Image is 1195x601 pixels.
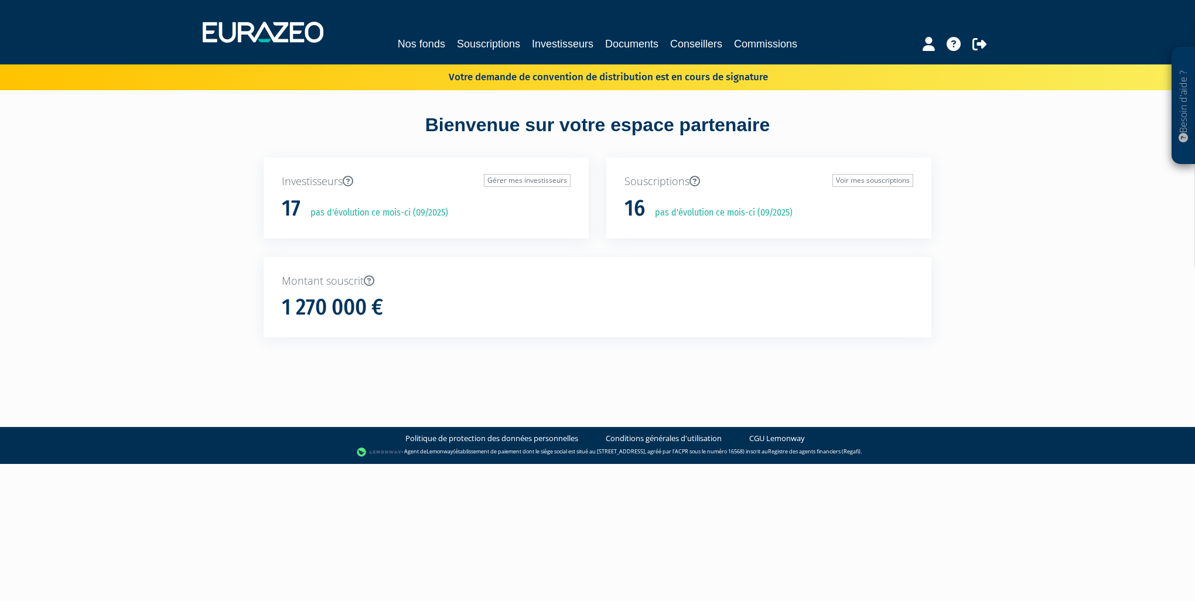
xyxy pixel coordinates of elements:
p: Montant souscrit [282,274,913,289]
div: - Agent de (établissement de paiement dont le siège social est situé au [STREET_ADDRESS], agréé p... [12,446,1183,458]
a: Investisseurs [532,36,593,52]
a: Conditions générales d'utilisation [606,433,722,444]
a: Lemonway [426,448,453,456]
a: Nos fonds [398,36,445,52]
img: logo-lemonway.png [357,446,402,458]
a: Gérer mes investisseurs [484,174,571,187]
a: Documents [605,36,658,52]
h1: 17 [282,196,301,221]
a: Conseillers [670,36,722,52]
p: Votre demande de convention de distribution est en cours de signature [415,67,768,84]
a: Commissions [734,36,797,52]
p: pas d'évolution ce mois-ci (09/2025) [302,206,448,220]
a: Politique de protection des données personnelles [405,433,578,444]
a: Registre des agents financiers (Regafi) [768,448,861,456]
a: CGU Lemonway [749,433,805,444]
p: pas d'évolution ce mois-ci (09/2025) [647,206,793,220]
p: Investisseurs [282,174,571,189]
p: Souscriptions [624,174,913,189]
p: Besoin d'aide ? [1177,53,1190,159]
a: Souscriptions [457,36,520,52]
img: 1732889491-logotype_eurazeo_blanc_rvb.png [203,22,323,43]
div: Bienvenue sur votre espace partenaire [255,112,940,158]
a: Voir mes souscriptions [832,174,913,187]
h1: 16 [624,196,645,221]
h1: 1 270 000 € [282,295,383,320]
